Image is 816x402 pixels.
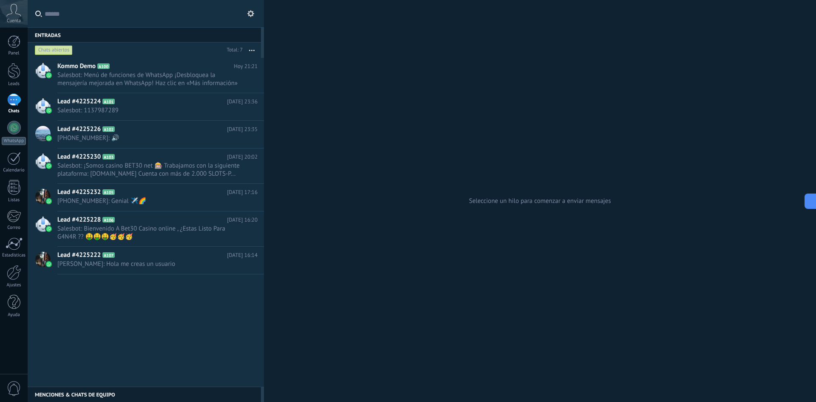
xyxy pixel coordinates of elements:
[224,46,243,54] div: Total: 7
[46,72,52,78] img: waba.svg
[102,126,115,132] span: A102
[28,121,264,148] a: Lead #4225226 A102 [DATE] 23:35 [PHONE_NUMBER]: 🔊
[102,217,115,222] span: A106
[227,153,258,161] span: [DATE] 20:02
[2,168,26,173] div: Calendario
[46,135,52,141] img: waba.svg
[227,216,258,224] span: [DATE] 16:20
[2,197,26,203] div: Listas
[57,225,241,241] span: Salesbot: Bienvenido A Bet30 Casino online , ¿Estas Listo Para G4N4R ?? 🤑🤑🤑🥳🥳🥳
[28,387,261,402] div: Menciones & Chats de equipo
[28,211,264,246] a: Lead #4225228 A106 [DATE] 16:20 Salesbot: Bienvenido A Bet30 Casino online , ¿Estas Listo Para G4...
[57,125,101,134] span: Lead #4225226
[97,63,110,69] span: A100
[28,93,264,120] a: Lead #4225224 A101 [DATE] 23:36 Salesbot: 1137987289
[46,108,52,114] img: waba.svg
[28,184,264,211] a: Lead #4225232 A105 [DATE] 17:16 [PHONE_NUMBER]: Genial ✈️🌈
[46,226,52,232] img: waba.svg
[28,27,261,43] div: Entradas
[2,51,26,56] div: Panel
[2,108,26,114] div: Chats
[102,252,115,258] span: A107
[2,282,26,288] div: Ajustes
[234,62,258,71] span: Hoy 21:21
[2,312,26,318] div: Ayuda
[57,71,241,87] span: Salesbot: Menú de funciones de WhatsApp ¡Desbloquea la mensajería mejorada en WhatsApp! Haz clic ...
[28,148,264,183] a: Lead #4225230 A103 [DATE] 20:02 Salesbot: ¡Somos casino BET30 net 🎰 Trabajamos con la siguiente p...
[57,97,101,106] span: Lead #4225224
[57,153,101,161] span: Lead #4225230
[57,162,241,178] span: Salesbot: ¡Somos casino BET30 net 🎰 Trabajamos con la siguiente plataforma: [DOMAIN_NAME] Cuenta ...
[2,81,26,87] div: Leads
[102,154,115,160] span: A103
[57,188,101,197] span: Lead #4225232
[46,163,52,169] img: waba.svg
[227,188,258,197] span: [DATE] 17:16
[57,216,101,224] span: Lead #4225228
[227,125,258,134] span: [DATE] 23:35
[57,134,241,142] span: [PHONE_NUMBER]: 🔊
[102,189,115,195] span: A105
[46,261,52,267] img: waba.svg
[227,97,258,106] span: [DATE] 23:36
[57,251,101,259] span: Lead #4225222
[2,137,26,145] div: WhatsApp
[28,247,264,274] a: Lead #4225222 A107 [DATE] 16:14 [PERSON_NAME]: Hola me creas un usuario
[243,43,261,58] button: Más
[2,225,26,231] div: Correo
[7,18,21,24] span: Cuenta
[57,197,241,205] span: [PHONE_NUMBER]: Genial ✈️🌈
[35,45,73,55] div: Chats abiertos
[57,260,241,268] span: [PERSON_NAME]: Hola me creas un usuario
[57,106,241,114] span: Salesbot: 1137987289
[2,253,26,258] div: Estadísticas
[102,99,115,104] span: A101
[28,58,264,93] a: Kommo Demo A100 Hoy 21:21 Salesbot: Menú de funciones de WhatsApp ¡Desbloquea la mensajería mejor...
[227,251,258,259] span: [DATE] 16:14
[57,62,96,71] span: Kommo Demo
[46,198,52,204] img: waba.svg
